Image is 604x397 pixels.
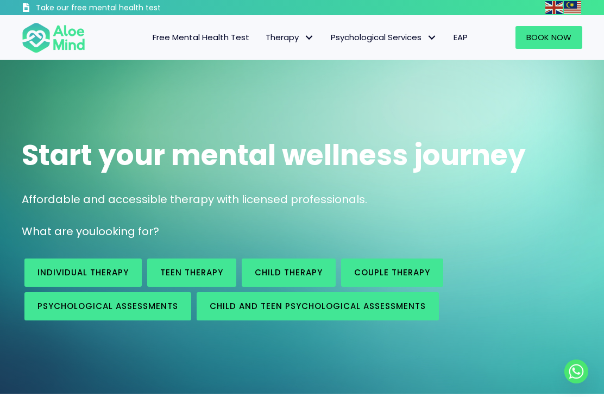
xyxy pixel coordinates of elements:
[266,31,314,43] span: Therapy
[96,224,159,239] span: looking for?
[564,360,588,383] a: Whatsapp
[24,292,191,320] a: Psychological assessments
[22,192,582,207] p: Affordable and accessible therapy with licensed professionals.
[454,31,468,43] span: EAP
[24,259,142,287] a: Individual therapy
[37,300,178,312] span: Psychological assessments
[22,135,526,175] span: Start your mental wellness journey
[22,224,96,239] span: What are you
[36,3,196,14] h3: Take our free mental health test
[301,30,317,46] span: Therapy: submenu
[545,1,563,14] img: en
[96,26,476,49] nav: Menu
[160,267,223,278] span: Teen Therapy
[564,1,581,14] img: ms
[257,26,323,49] a: TherapyTherapy: submenu
[242,259,336,287] a: Child Therapy
[515,26,582,49] a: Book Now
[197,292,439,320] a: Child and Teen Psychological assessments
[354,267,430,278] span: Couple therapy
[526,31,571,43] span: Book Now
[341,259,443,287] a: Couple therapy
[255,267,323,278] span: Child Therapy
[22,3,196,15] a: Take our free mental health test
[22,22,85,54] img: Aloe mind Logo
[564,1,582,14] a: Malay
[445,26,476,49] a: EAP
[331,31,437,43] span: Psychological Services
[323,26,445,49] a: Psychological ServicesPsychological Services: submenu
[153,31,249,43] span: Free Mental Health Test
[424,30,440,46] span: Psychological Services: submenu
[147,259,236,287] a: Teen Therapy
[37,267,129,278] span: Individual therapy
[545,1,564,14] a: English
[210,300,426,312] span: Child and Teen Psychological assessments
[144,26,257,49] a: Free Mental Health Test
